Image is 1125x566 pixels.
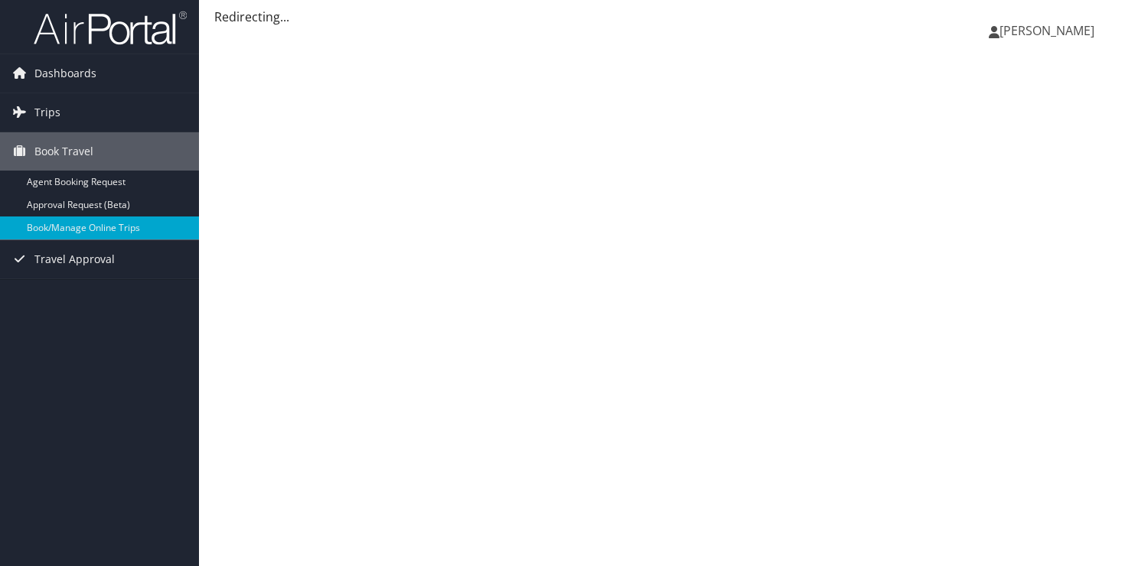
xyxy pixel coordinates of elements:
a: [PERSON_NAME] [989,8,1110,54]
span: Trips [34,93,60,132]
span: [PERSON_NAME] [999,22,1094,39]
span: Book Travel [34,132,93,171]
span: Travel Approval [34,240,115,278]
div: Redirecting... [214,8,1110,26]
span: Dashboards [34,54,96,93]
img: airportal-logo.png [34,10,187,46]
